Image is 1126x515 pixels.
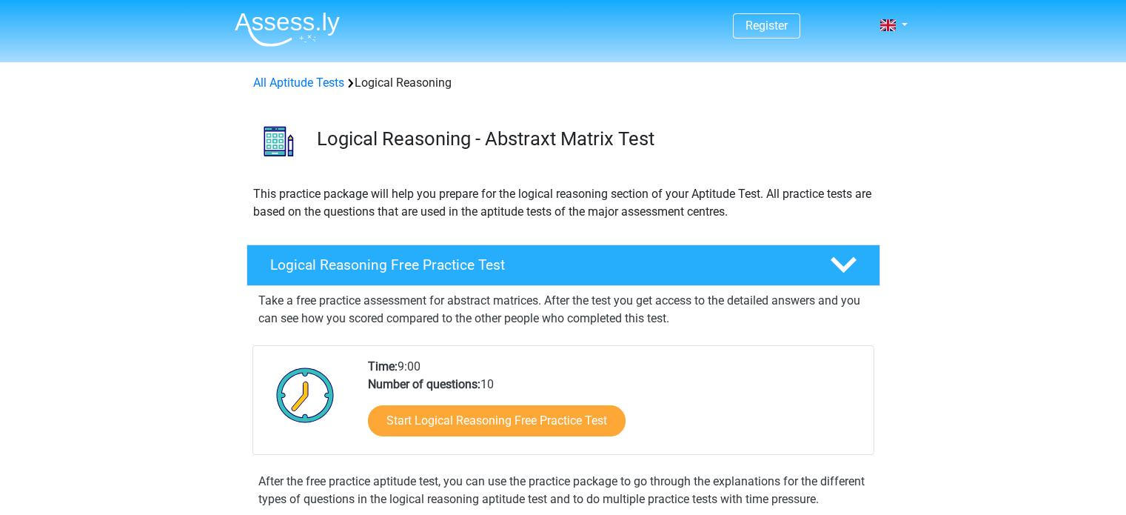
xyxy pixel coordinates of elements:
[253,76,344,90] a: All Aptitude Tests
[357,358,873,454] div: 9:00 10
[258,292,868,328] p: Take a free practice assessment for abstract matrices. After the test you get access to the detai...
[247,74,879,92] div: Logical Reasoning
[235,12,340,47] img: Assessly
[368,405,626,436] a: Start Logical Reasoning Free Practice Test
[317,127,868,150] h3: Logical Reasoning - Abstraxt Matrix Test
[368,377,480,391] b: Number of questions:
[253,185,874,221] p: This practice package will help you prepare for the logical reasoning section of your Aptitude Te...
[247,110,310,173] img: logical reasoning
[368,359,398,373] b: Time:
[745,19,788,33] a: Register
[252,473,874,508] div: After the free practice aptitude test, you can use the practice package to go through the explana...
[270,256,806,273] h4: Logical Reasoning Free Practice Test
[241,245,886,286] a: Logical Reasoning Free Practice Test
[268,358,343,432] img: Clock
